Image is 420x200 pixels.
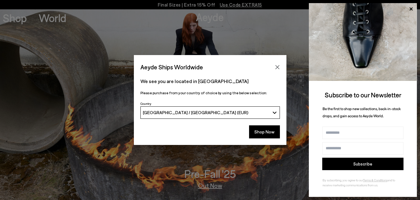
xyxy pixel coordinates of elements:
span: [GEOGRAPHIC_DATA] / [GEOGRAPHIC_DATA] (EUR) [143,110,248,115]
a: Terms & Conditions [363,178,387,182]
span: Aeyde Ships Worldwide [140,62,203,72]
img: ca3f721fb6ff708a270709c41d776025.jpg [309,3,417,81]
button: Shop Now [249,125,280,138]
p: Please purchase from your country of choice by using the below selection: [140,90,280,96]
span: Country [140,102,151,105]
button: Subscribe [322,158,403,170]
span: By subscribing, you agree to our [323,178,363,182]
p: We see you are located in [GEOGRAPHIC_DATA] [140,77,280,85]
span: Be the first to shop new collections, back-in-stock drops, and gain access to Aeyde World. [323,106,401,118]
span: Subscribe to our Newsletter [325,91,401,99]
button: Close [273,63,282,72]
